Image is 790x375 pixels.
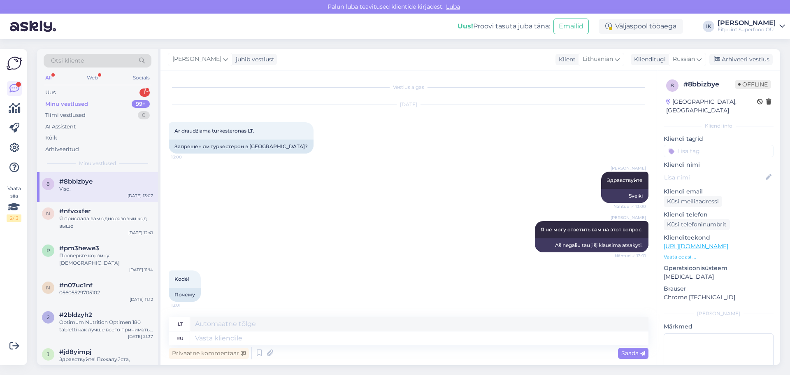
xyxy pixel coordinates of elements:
[555,55,576,64] div: Klient
[174,276,189,282] span: Kodėl
[7,185,21,222] div: Vaata siia
[599,19,683,34] div: Väljaspool tööaega
[177,331,184,345] div: ru
[45,100,88,108] div: Minu vestlused
[601,189,648,203] div: Sveiki
[709,54,773,65] div: Arhiveeri vestlus
[232,55,274,64] div: juhib vestlust
[85,72,100,83] div: Web
[44,72,53,83] div: All
[171,302,202,308] span: 13:01
[47,314,50,320] span: 2
[444,3,462,10] span: Luba
[664,196,722,207] div: Küsi meiliaadressi
[59,348,91,356] span: #jd8yimpj
[59,319,153,333] div: Optimum Nutrition Optimen 180 tabletti как лучше всего принимать данный комплекс витаминов ?
[59,252,153,267] div: Проверьте корзину [DEMOGRAPHIC_DATA]
[45,123,76,131] div: AI Assistent
[59,215,153,230] div: Я прислала вам одноразовый код выше
[172,55,221,64] span: [PERSON_NAME]
[664,210,774,219] p: Kliendi telefon
[664,253,774,261] p: Vaata edasi ...
[45,111,86,119] div: Tiimi vestlused
[664,264,774,273] p: Operatsioonisüsteem
[541,226,643,233] span: Я не могу ответить вам на этот вопрос.
[128,230,153,236] div: [DATE] 12:41
[59,289,153,296] div: 05605529705102
[664,242,728,250] a: [URL][DOMAIN_NAME]
[607,177,643,183] span: Здравствуйте
[59,185,153,193] div: Viso.
[46,210,50,217] span: n
[664,233,774,242] p: Klienditeekond
[664,273,774,281] p: [MEDICAL_DATA]
[611,214,646,221] span: [PERSON_NAME]
[169,84,648,91] div: Vestlus algas
[664,284,774,293] p: Brauser
[664,145,774,157] input: Lisa tag
[664,293,774,302] p: Chrome [TECHNICAL_ID]
[59,282,93,289] span: #n07uc1nf
[664,122,774,130] div: Kliendi info
[46,247,50,254] span: p
[130,296,153,303] div: [DATE] 11:12
[664,310,774,317] div: [PERSON_NAME]
[7,214,21,222] div: 2 / 3
[45,145,79,154] div: Arhiveeritud
[171,154,202,160] span: 13:00
[138,111,150,119] div: 0
[664,187,774,196] p: Kliendi email
[458,21,550,31] div: Proovi tasuta juba täna:
[47,351,49,357] span: j
[683,79,735,89] div: # 8bbizbye
[621,349,645,357] span: Saada
[664,135,774,143] p: Kliendi tag'id
[59,311,92,319] span: #2bldzyh2
[631,55,666,64] div: Klienditugi
[45,89,56,97] div: Uus
[718,26,776,33] div: Fitpoint Superfood OÜ
[128,193,153,199] div: [DATE] 13:07
[59,207,91,215] span: #nfvoxfer
[79,160,116,167] span: Minu vestlused
[131,72,151,83] div: Socials
[51,56,84,65] span: Otsi kliente
[553,19,589,34] button: Emailid
[129,267,153,273] div: [DATE] 11:14
[583,55,613,64] span: Lithuanian
[46,284,50,291] span: n
[46,181,50,187] span: 8
[169,140,314,154] div: Запрещен ли туркестерон в [GEOGRAPHIC_DATA]?
[664,322,774,331] p: Märkmed
[458,22,473,30] b: Uus!
[664,173,764,182] input: Lisa nimi
[45,134,57,142] div: Kõik
[615,253,646,259] span: Nähtud ✓ 13:01
[59,245,99,252] span: #pm3hewe3
[59,178,93,185] span: #8bbizbye
[613,203,646,210] span: Nähtud ✓ 13:00
[169,288,201,302] div: Почему
[664,161,774,169] p: Kliendi nimi
[735,80,771,89] span: Offline
[128,333,153,340] div: [DATE] 21:37
[703,21,714,32] div: IK
[178,317,183,331] div: lt
[673,55,695,64] span: Russian
[718,20,785,33] a: [PERSON_NAME]Fitpoint Superfood OÜ
[132,100,150,108] div: 99+
[671,82,674,89] span: 8
[169,348,249,359] div: Privaatne kommentaar
[666,98,757,115] div: [GEOGRAPHIC_DATA], [GEOGRAPHIC_DATA]
[7,56,22,71] img: Askly Logo
[169,101,648,108] div: [DATE]
[718,20,776,26] div: [PERSON_NAME]
[59,356,153,370] div: Здравствуйте! Пожалуйста, пришлите нам номер Вашего заказа, чтобы мы могли его проверить. Если Вы...
[664,219,730,230] div: Küsi telefoninumbrit
[174,128,254,134] span: Ar draudžiama turkesteronas LT.
[611,165,646,171] span: [PERSON_NAME]
[535,238,648,252] div: Aš negaliu tau į šį klausimą atsakyti.
[139,89,150,97] div: 1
